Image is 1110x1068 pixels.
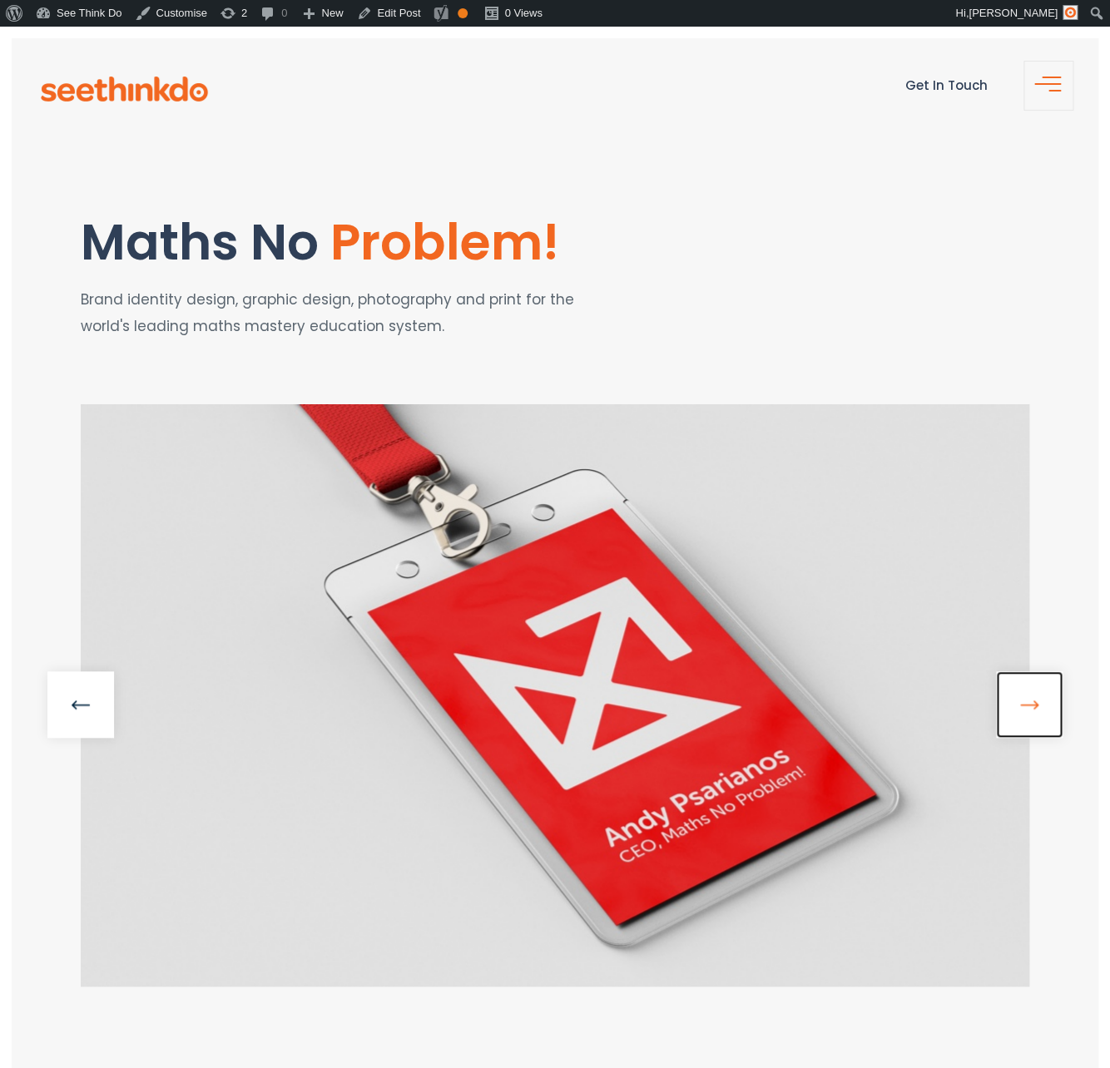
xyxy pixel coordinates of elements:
a: Get In Touch [905,77,988,94]
p: Brand identity design, graphic design, photography and print for the world's leading maths master... [81,286,624,340]
span: Problem! [330,207,559,277]
span: No [250,207,319,277]
img: Maths No Problem – lanyard [81,404,1029,986]
span: [PERSON_NAME] [969,7,1058,19]
span: Maths [81,207,239,277]
img: see-think-do-logo.png [41,77,208,101]
div: OK [458,8,468,18]
h1: Maths No Problem! [81,215,624,269]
